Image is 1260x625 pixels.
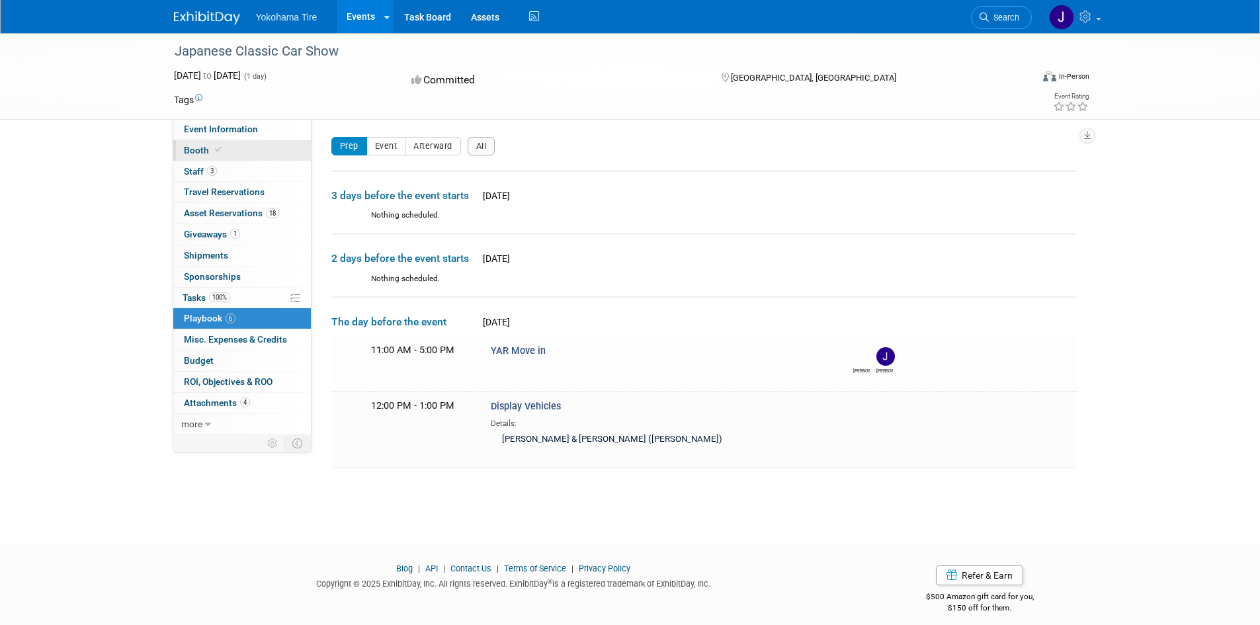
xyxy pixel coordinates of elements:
span: 4 [240,397,250,407]
a: Shipments [173,245,311,266]
img: Jason Heath [1049,5,1074,30]
sup: ® [548,578,552,585]
span: 12:00 PM - 1:00 PM [371,400,454,411]
span: | [415,563,423,573]
span: Event Information [184,124,258,134]
div: Japanese Classic Car Show [170,40,1012,63]
div: $500 Amazon gift card for you, [873,583,1087,613]
span: Booth [184,145,224,155]
span: Misc. Expenses & Credits [184,334,287,345]
a: Travel Reservations [173,182,311,202]
a: Sponsorships [173,267,311,287]
td: Toggle Event Tabs [284,435,311,452]
a: Misc. Expenses & Credits [173,329,311,350]
a: Playbook6 [173,308,311,329]
div: In-Person [1058,71,1089,81]
span: Playbook [184,313,235,323]
a: Privacy Policy [579,563,630,573]
a: Asset Reservations18 [173,203,311,224]
div: Copyright © 2025 ExhibitDay, Inc. All rights reserved. ExhibitDay is a registered trademark of Ex... [174,575,854,590]
span: [DATE] [479,253,510,264]
span: Budget [184,355,214,366]
a: Search [971,6,1032,29]
span: to [201,70,214,81]
a: Blog [396,563,413,573]
td: Tags [174,93,202,106]
button: Afterward [405,137,461,155]
span: | [440,563,448,573]
a: Budget [173,351,311,371]
a: Event Information [173,119,311,140]
span: The day before the event [331,315,477,329]
a: Attachments4 [173,393,311,413]
a: Contact Us [450,563,491,573]
img: Jason Heath [876,347,895,366]
div: Details: [491,414,831,429]
img: Format-Inperson.png [1043,71,1056,81]
a: Booth [173,140,311,161]
span: Asset Reservations [184,208,279,218]
a: Terms of Service [504,563,566,573]
span: 6 [226,313,235,323]
span: 3 [207,166,217,176]
span: [DATE] [479,190,510,201]
span: more [181,419,202,429]
span: | [568,563,577,573]
span: Sponsorships [184,271,241,282]
div: Event Format [954,69,1090,89]
span: Staff [184,166,217,177]
a: ROI, Objectives & ROO [173,372,311,392]
div: Nothing scheduled. [331,273,1077,296]
button: Prep [331,137,367,155]
div: Event Rating [1053,93,1089,100]
span: Attachments [184,397,250,408]
span: | [493,563,502,573]
span: (1 day) [243,72,267,81]
a: Tasks100% [173,288,311,308]
a: Giveaways1 [173,224,311,245]
span: Giveaways [184,229,240,239]
span: 2 days before the event starts [331,251,477,266]
a: Staff3 [173,161,311,182]
span: Travel Reservations [184,187,265,197]
button: All [468,137,495,155]
div: Committed [407,69,700,92]
div: Nothing scheduled. [331,210,1077,233]
span: Display Vehicles [491,401,561,412]
button: Event [366,137,406,155]
i: Booth reservation complete [215,146,222,153]
span: ROI, Objectives & ROO [184,376,273,387]
img: ExhibitDay [174,11,240,24]
span: Search [989,13,1019,22]
div: GEOFF DUNIVIN [853,366,870,374]
span: [GEOGRAPHIC_DATA], [GEOGRAPHIC_DATA] [731,73,896,83]
a: API [425,563,438,573]
span: Yokohama Tire [256,12,317,22]
span: 1 [230,229,240,239]
span: 11:00 AM - 5:00 PM [371,345,454,356]
span: Tasks [183,292,230,303]
div: Jason Heath [876,366,893,374]
span: YAR Move in [491,345,546,356]
div: [PERSON_NAME] & [PERSON_NAME] ([PERSON_NAME]) [491,429,831,451]
a: more [173,414,311,435]
span: Shipments [184,250,228,261]
span: [DATE] [DATE] [174,70,241,81]
span: 100% [209,292,230,302]
span: 3 days before the event starts [331,188,477,203]
a: Refer & Earn [936,565,1023,585]
span: [DATE] [479,317,510,327]
img: GEOFF DUNIVIN [853,347,872,366]
div: $150 off for them. [873,603,1087,614]
td: Personalize Event Tab Strip [261,435,284,452]
span: 18 [266,208,279,218]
